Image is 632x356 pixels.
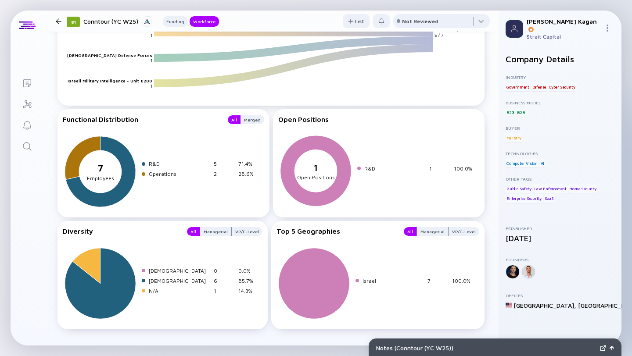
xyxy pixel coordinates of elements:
div: 0 [214,267,235,274]
a: Lists [11,72,43,93]
div: 81 [67,17,80,27]
div: Defense [531,82,547,91]
div: 6 [214,278,235,284]
div: 1 [214,288,235,294]
h2: Company Details [506,54,614,64]
img: Profile Picture [506,20,523,38]
div: [PERSON_NAME] Kagan [527,18,600,32]
div: Managerial [200,227,231,236]
div: 14.3% [238,288,259,294]
div: Public Safety [506,184,532,193]
div: Law Enforcement [533,184,567,193]
button: Funding [163,16,188,27]
button: Managerial [417,227,449,236]
div: Notes ( Conntour (YC W25) ) [376,344,596,352]
button: VP/C-Level [449,227,479,236]
div: Managerial [417,227,448,236]
a: Investor Map [11,93,43,114]
div: [DEMOGRAPHIC_DATA] [149,267,210,274]
div: Technologies [506,151,614,156]
div: Israel [363,278,424,284]
div: 100.0% [454,165,475,172]
div: Offices [506,293,614,298]
div: Operations [149,171,210,177]
div: 85.7% [238,278,259,284]
div: Buyer [506,125,614,131]
div: Military [506,133,522,142]
tspan: 1 [314,162,318,173]
div: Diversity [63,227,178,236]
div: Cyber Security [548,82,576,91]
div: B2B [516,108,525,117]
div: R&D [364,165,426,172]
div: B2G [506,108,515,117]
div: Computer Vision [506,159,539,167]
button: All [404,227,417,236]
img: Expand Notes [600,345,606,351]
div: 0.0% [238,267,259,274]
div: R&D [149,160,210,167]
div: Home Security [568,184,597,193]
text: 1 [151,58,152,63]
div: Conntour (YC W25) [83,16,152,27]
div: 28.6% [238,171,259,177]
button: All [228,115,241,124]
div: 7 [427,278,449,284]
div: [GEOGRAPHIC_DATA] , [513,302,576,309]
text: 1 [151,83,152,89]
div: 1 [429,165,450,172]
text: [DEMOGRAPHIC_DATA] Defense Forces [67,53,152,58]
button: Workforce [190,16,219,27]
div: Other Tags [506,176,614,182]
div: Enterprise Security [506,194,542,203]
div: AI [540,159,546,167]
a: Reminders [11,114,43,135]
text: 1 [151,32,152,38]
tspan: 7 [98,163,103,174]
button: All [187,227,200,236]
div: [DEMOGRAPHIC_DATA] [149,278,210,284]
div: Workforce [190,17,219,26]
div: Government [506,82,530,91]
div: [DATE] [506,234,614,243]
div: 5 [214,160,235,167]
img: Open Notes [610,346,614,350]
div: Funding [163,17,188,26]
div: Not Reviewed [402,18,438,25]
div: SaaS [544,194,555,203]
div: Founders [506,257,614,262]
img: Menu [604,25,611,32]
div: Top 5 Geographies [276,227,395,236]
button: List [343,14,370,28]
div: Industry [506,75,614,80]
div: 2 [214,171,235,177]
div: Business Model [506,100,614,105]
tspan: Employees [87,175,114,182]
div: N/A [149,288,210,294]
div: 71.4% [238,160,259,167]
text: Israeli Military Intelligence - Unit 8200 [68,78,152,83]
button: Merged [241,115,264,124]
button: Managerial [200,227,232,236]
text: 5 / 7 [434,32,444,38]
tspan: Open Positions [297,174,334,181]
img: United States Flag [506,302,512,308]
a: Search [11,135,43,156]
button: VP/C-Level [232,227,262,236]
div: Open Positions [278,115,480,123]
div: 100.0% [452,278,473,284]
div: Established [506,226,614,231]
div: Functional Distribution [63,115,219,124]
div: Strait Capital [527,33,600,40]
